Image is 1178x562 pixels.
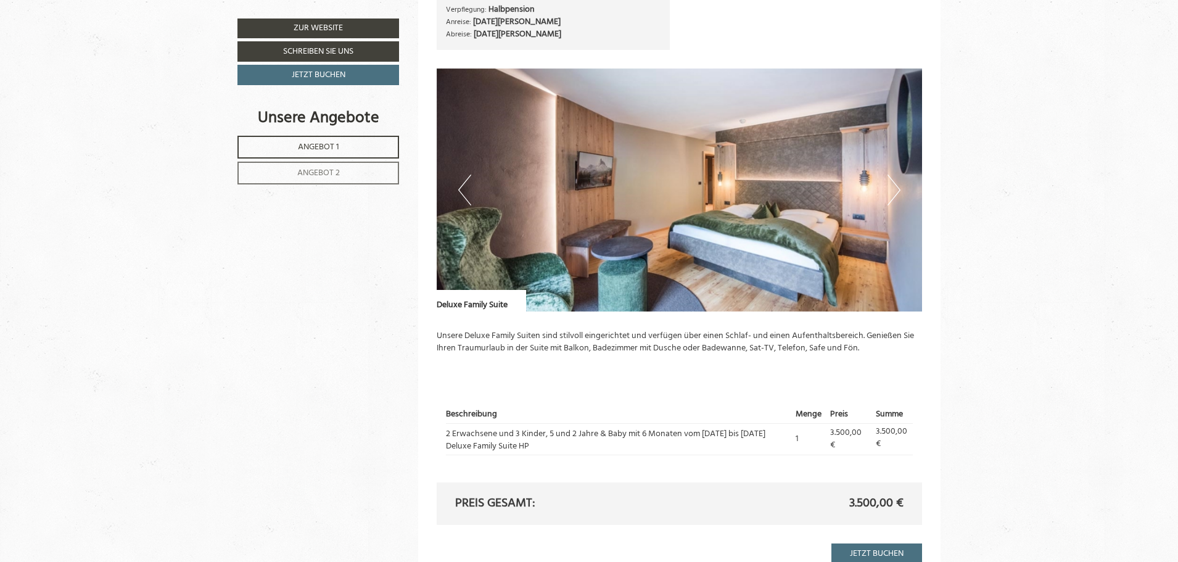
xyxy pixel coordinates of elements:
[791,407,826,423] th: Menge
[297,166,340,180] span: Angebot 2
[437,330,923,355] p: Unsere Deluxe Family Suiten sind stilvoll eingerichtet und verfügen über einen Schlaf- und einen ...
[446,495,680,513] div: Preis gesamt:
[437,68,923,312] img: image
[791,423,826,455] td: 1
[237,41,399,62] a: Schreiben Sie uns
[446,28,472,40] small: Abreise:
[446,4,487,15] small: Verpflegung:
[849,495,904,513] span: 3.500,00 €
[871,407,913,423] th: Summe
[237,107,399,130] div: Unsere Angebote
[830,426,862,452] span: 3.500,00 €
[473,15,561,29] b: [DATE][PERSON_NAME]
[446,16,471,28] small: Anreise:
[888,175,900,205] button: Next
[237,65,399,85] a: Jetzt buchen
[826,407,871,423] th: Preis
[446,423,791,455] td: 2 Erwachsene und 3 Kinder, 5 und 2 Jahre & Baby mit 6 Monaten vom [DATE] bis [DATE] Deluxe Family...
[298,140,339,154] span: Angebot 1
[237,19,399,38] a: Zur Website
[437,290,526,312] div: Deluxe Family Suite
[474,27,561,41] b: [DATE][PERSON_NAME]
[488,2,535,17] b: Halbpension
[446,407,791,423] th: Beschreibung
[871,423,913,455] td: 3.500,00 €
[458,175,471,205] button: Previous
